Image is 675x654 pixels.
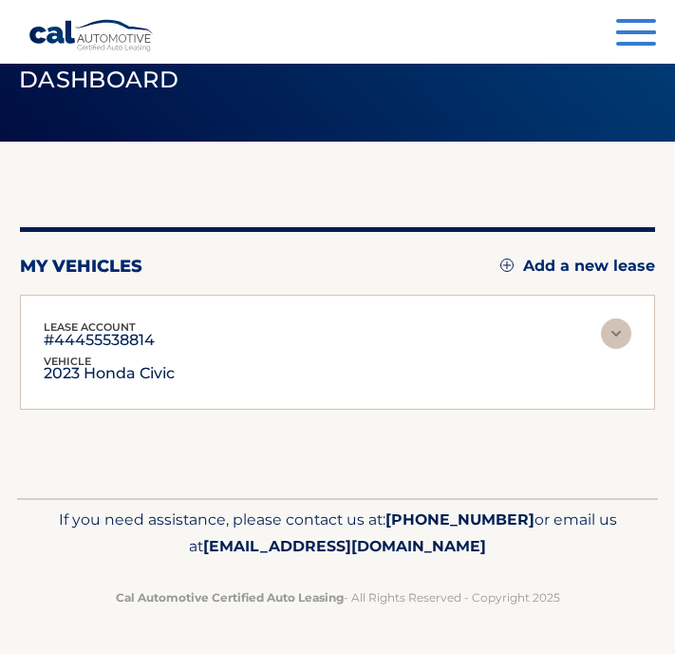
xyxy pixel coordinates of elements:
[385,510,534,529] span: [PHONE_NUMBER]
[601,318,631,349] img: accordion-rest.svg
[19,66,178,93] span: Dashboard
[44,369,175,378] p: 2023 Honda Civic
[44,320,136,334] span: lease account
[203,537,486,555] span: [EMAIL_ADDRESS][DOMAIN_NAME]
[116,590,344,605] strong: Cal Automotive Certified Auto Leasing
[20,256,142,277] h2: my vehicles
[44,336,155,345] p: #44455538814
[616,19,656,50] button: Menu
[500,257,655,276] a: Add a new lease
[46,572,629,638] p: - All Rights Reserved - Copyright 2025
[44,355,91,368] span: vehicle
[500,259,514,272] img: add.svg
[46,507,629,561] p: If you need assistance, please contact us at: or email us at
[28,19,155,52] a: Cal Automotive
